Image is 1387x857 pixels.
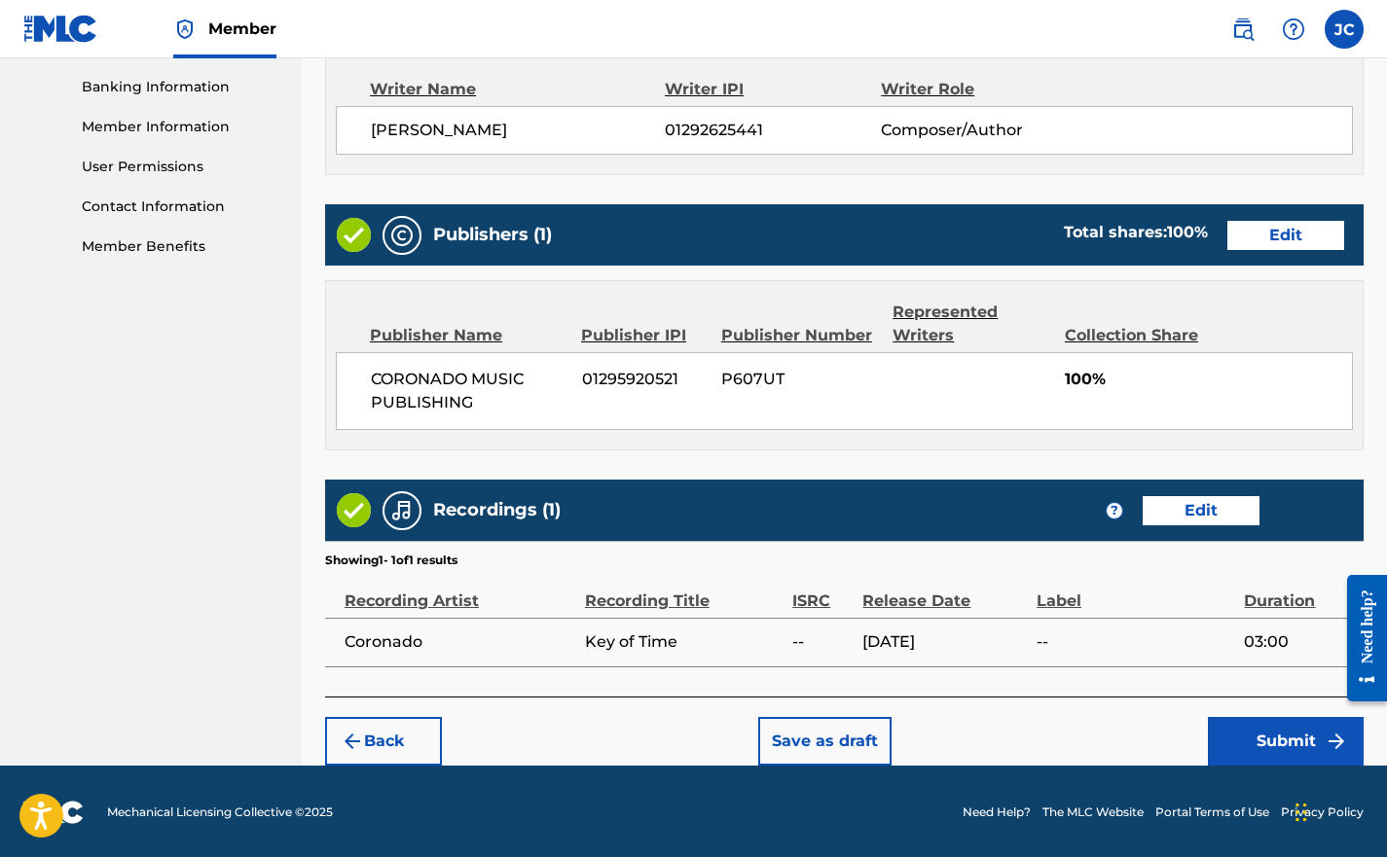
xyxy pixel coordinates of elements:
[82,77,278,97] a: Banking Information
[433,224,552,246] h5: Publishers (1)
[582,368,708,391] span: 01295920521
[345,630,575,654] span: Coronado
[1223,10,1262,49] a: Public Search
[371,368,567,414] span: CORONADO MUSIC PUBLISHING
[1332,559,1387,716] iframe: Resource Center
[337,218,371,252] img: Valid
[1227,221,1344,250] button: Edit
[370,78,665,101] div: Writer Name
[371,119,665,142] span: [PERSON_NAME]
[1325,730,1348,753] img: f7272a7cc735f4ea7f67.svg
[881,78,1077,101] div: Writer Role
[862,630,1027,654] span: [DATE]
[792,630,853,654] span: --
[433,499,561,521] h5: Recordings (1)
[1107,503,1122,518] span: ?
[341,730,364,753] img: 7ee5dd4eb1f8a8e3ef2f.svg
[1065,324,1213,347] div: Collection Share
[721,324,879,347] div: Publisher Number
[1274,10,1313,49] div: Help
[1290,764,1387,857] iframe: Chat Widget
[390,224,414,247] img: Publishers
[665,119,881,142] span: 01292625441
[1065,368,1352,391] span: 100%
[585,569,783,613] div: Recording Title
[390,499,414,522] img: Recordings
[1042,803,1144,821] a: The MLC Website
[23,15,98,43] img: MLC Logo
[721,368,878,391] span: P607UT
[1231,18,1255,41] img: search
[325,717,442,766] button: Back
[1296,783,1307,841] div: Drag
[881,119,1077,142] span: Composer/Author
[1282,18,1305,41] img: help
[82,117,278,137] a: Member Information
[893,301,1050,347] div: Represented Writers
[173,18,197,41] img: Top Rightsholder
[82,236,278,257] a: Member Benefits
[792,569,853,613] div: ISRC
[337,493,371,527] img: Valid
[963,803,1031,821] a: Need Help?
[1037,630,1234,654] span: --
[82,157,278,177] a: User Permissions
[1208,717,1364,766] button: Submit
[1244,630,1354,654] span: 03:00
[325,552,457,569] p: Showing 1 - 1 of 1 results
[1064,221,1208,244] div: Total shares:
[1244,569,1354,613] div: Duration
[665,78,881,101] div: Writer IPI
[1155,803,1269,821] a: Portal Terms of Use
[585,630,783,654] span: Key of Time
[581,324,707,347] div: Publisher IPI
[107,803,333,821] span: Mechanical Licensing Collective © 2025
[345,569,575,613] div: Recording Artist
[208,18,276,40] span: Member
[758,717,892,766] button: Save as draft
[1281,803,1364,821] a: Privacy Policy
[23,801,84,824] img: logo
[1325,10,1364,49] div: User Menu
[370,324,566,347] div: Publisher Name
[82,196,278,217] a: Contact Information
[1143,496,1259,525] button: Edit
[1037,569,1234,613] div: Label
[862,569,1027,613] div: Release Date
[1167,223,1208,241] span: 100 %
